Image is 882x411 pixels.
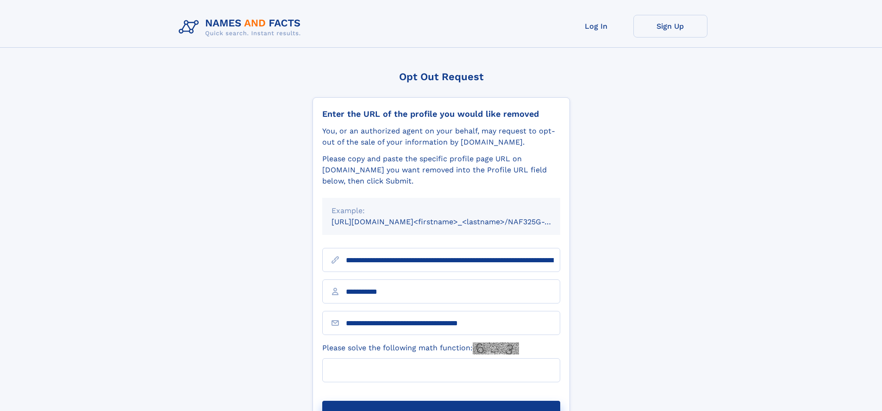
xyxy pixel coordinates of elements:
[633,15,707,38] a: Sign Up
[559,15,633,38] a: Log In
[322,342,519,354] label: Please solve the following math function:
[175,15,308,40] img: Logo Names and Facts
[322,126,560,148] div: You, or an authorized agent on your behalf, may request to opt-out of the sale of your informatio...
[322,153,560,187] div: Please copy and paste the specific profile page URL on [DOMAIN_NAME] you want removed into the Pr...
[313,71,570,82] div: Opt Out Request
[332,205,551,216] div: Example:
[322,109,560,119] div: Enter the URL of the profile you would like removed
[332,217,578,226] small: [URL][DOMAIN_NAME]<firstname>_<lastname>/NAF325G-xxxxxxxx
